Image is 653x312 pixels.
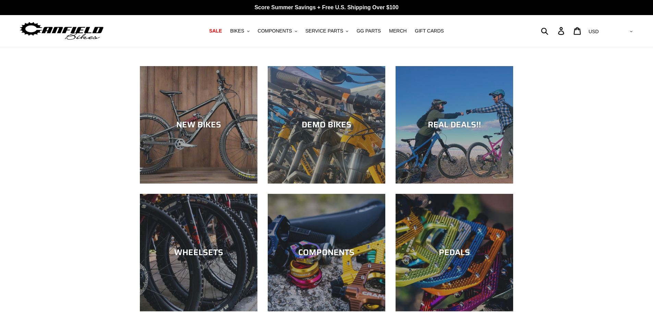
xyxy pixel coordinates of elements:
[302,26,352,36] button: SERVICE PARTS
[396,66,513,184] a: REAL DEALS!!
[209,28,222,34] span: SALE
[268,66,385,184] a: DEMO BIKES
[415,28,444,34] span: GIFT CARDS
[268,194,385,311] a: COMPONENTS
[396,120,513,130] div: REAL DEALS!!
[140,194,257,311] a: WHEELSETS
[230,28,244,34] span: BIKES
[411,26,447,36] a: GIFT CARDS
[227,26,253,36] button: BIKES
[396,194,513,311] a: PEDALS
[19,20,105,42] img: Canfield Bikes
[396,248,513,258] div: PEDALS
[254,26,301,36] button: COMPONENTS
[545,23,562,38] input: Search
[140,248,257,258] div: WHEELSETS
[268,120,385,130] div: DEMO BIKES
[389,28,407,34] span: MERCH
[386,26,410,36] a: MERCH
[140,120,257,130] div: NEW BIKES
[305,28,343,34] span: SERVICE PARTS
[353,26,384,36] a: GG PARTS
[206,26,225,36] a: SALE
[268,248,385,258] div: COMPONENTS
[258,28,292,34] span: COMPONENTS
[140,66,257,184] a: NEW BIKES
[356,28,381,34] span: GG PARTS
